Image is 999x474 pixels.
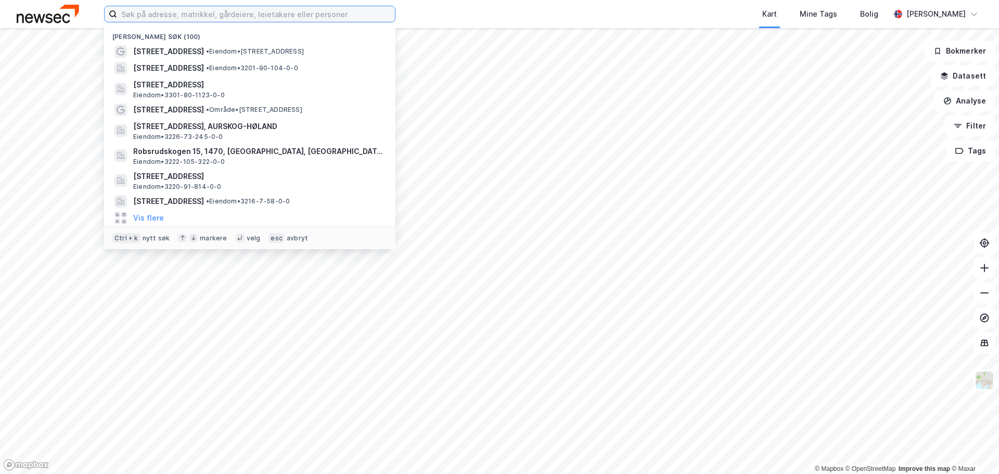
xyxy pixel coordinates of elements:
iframe: Chat Widget [947,424,999,474]
span: • [206,47,209,55]
span: [STREET_ADDRESS] [133,195,204,208]
span: Eiendom • [STREET_ADDRESS] [206,47,304,56]
div: esc [268,233,285,244]
span: [STREET_ADDRESS] [133,79,383,91]
div: [PERSON_NAME] [906,8,966,20]
span: Eiendom • 3201-90-104-0-0 [206,64,298,72]
span: Eiendom • 3226-73-245-0-0 [133,133,223,141]
div: Ctrl + k [112,233,140,244]
span: • [206,64,209,72]
div: avbryt [287,234,308,242]
input: Søk på adresse, matrikkel, gårdeiere, leietakere eller personer [117,6,395,22]
button: Vis flere [133,212,164,224]
span: [STREET_ADDRESS] [133,170,383,183]
div: Bolig [860,8,878,20]
span: Eiendom • 3222-105-322-0-0 [133,158,225,166]
img: newsec-logo.f6e21ccffca1b3a03d2d.png [17,5,79,23]
div: Kart [762,8,777,20]
span: Eiendom • 3301-80-1123-0-0 [133,91,225,99]
span: [STREET_ADDRESS] [133,104,204,116]
div: markere [200,234,227,242]
div: nytt søk [143,234,170,242]
div: Mine Tags [800,8,837,20]
span: Eiendom • 3216-7-58-0-0 [206,197,290,206]
span: [STREET_ADDRESS] [133,62,204,74]
span: • [206,197,209,205]
div: velg [247,234,261,242]
span: [STREET_ADDRESS], AURSKOG-HØLAND [133,120,383,133]
span: [STREET_ADDRESS] [133,45,204,58]
span: Område • [STREET_ADDRESS] [206,106,302,114]
span: Eiendom • 3220-91-814-0-0 [133,183,222,191]
div: [PERSON_NAME] søk (100) [104,24,395,43]
span: • [206,106,209,113]
span: Robsrudskogen 15, 1470, [GEOGRAPHIC_DATA], [GEOGRAPHIC_DATA] [133,145,383,158]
